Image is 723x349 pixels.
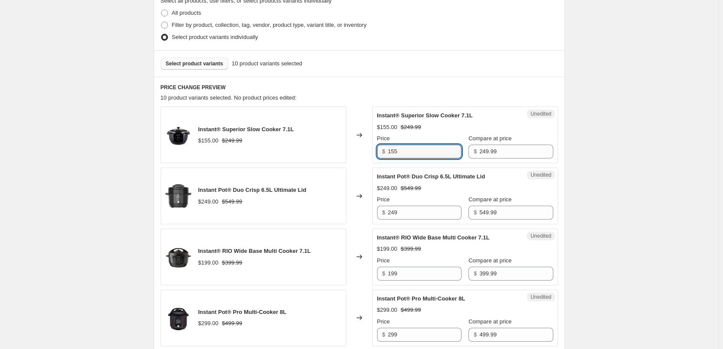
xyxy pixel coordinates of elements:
[468,318,512,325] span: Compare at price
[165,305,191,331] img: 3_9d9a654f-8049-4185-a608-d67c7c94bbed_80x.webp
[382,148,385,155] span: $
[377,173,485,180] span: Instant Pot® Duo Crisp 6.5L Ultimate Lid
[377,196,390,203] span: Price
[377,184,397,193] div: $249.00
[382,270,385,277] span: $
[198,309,287,315] span: Instant Pot® Pro Multi-Cooker 8L
[165,244,191,270] img: IB_113-1066-01_RIO-Wide-Base_ATF_Square_Tile1_80x.webp
[401,123,421,132] strike: $249.99
[161,84,558,91] h6: PRICE CHANGE PREVIEW
[474,209,477,216] span: $
[382,209,385,216] span: $
[530,171,551,178] span: Unedited
[530,294,551,301] span: Unedited
[198,126,294,132] span: Instant® Superior Slow Cooker 7.1L
[172,22,367,28] span: Filter by product, collection, tag, vendor, product type, variant title, or inventory
[232,59,302,68] span: 10 product variants selected
[474,331,477,338] span: $
[377,295,465,302] span: Instant Pot® Pro Multi-Cooker 8L
[468,135,512,142] span: Compare at price
[172,34,258,40] span: Select product variants individually
[530,110,551,117] span: Unedited
[198,248,311,254] span: Instant® RIO Wide Base Multi Cooker 7.1L
[161,58,229,70] button: Select product variants
[468,257,512,264] span: Compare at price
[377,257,390,264] span: Price
[530,233,551,239] span: Unedited
[198,319,219,328] div: $299.00
[198,197,219,206] div: $249.00
[222,136,242,145] strike: $249.99
[165,122,191,148] img: ATF_Tile1_Hero_80x.webp
[377,123,397,132] div: $155.00
[474,148,477,155] span: $
[377,318,390,325] span: Price
[377,306,397,314] div: $299.00
[474,270,477,277] span: $
[222,259,242,267] strike: $399.99
[468,196,512,203] span: Compare at price
[377,135,390,142] span: Price
[377,112,473,119] span: Instant® Superior Slow Cooker 7.1L
[377,245,397,253] div: $199.00
[198,187,307,193] span: Instant Pot® Duo Crisp 6.5L Ultimate Lid
[401,306,421,314] strike: $499.99
[382,331,385,338] span: $
[222,319,242,328] strike: $499.99
[401,184,421,193] strike: $549.99
[401,245,421,253] strike: $399.99
[222,197,242,206] strike: $549.99
[377,234,490,241] span: Instant® RIO Wide Base Multi Cooker 7.1L
[198,259,219,267] div: $199.00
[198,136,219,145] div: $155.00
[172,10,201,16] span: All products
[166,60,223,67] span: Select product variants
[161,94,297,101] span: 10 product variants selected. No product prices edited:
[165,183,191,209] img: Duo-Crisp-Ultimate-Lid_ATF_Square_Tile1_3ed4330e-cb4f-4159-a652-dc787f34e304_80x.webp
